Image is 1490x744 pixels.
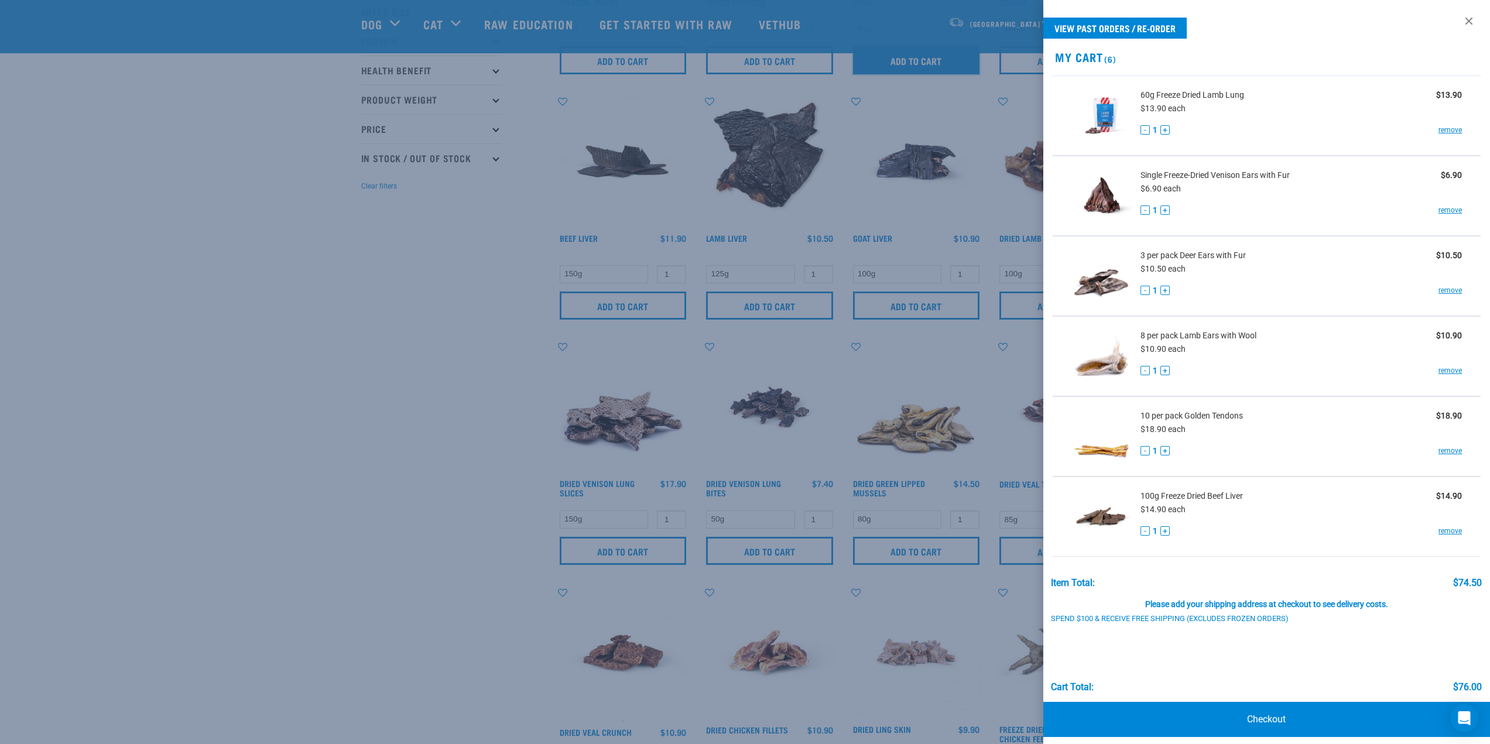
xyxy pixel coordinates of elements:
[1438,526,1462,536] a: remove
[1436,90,1462,100] strong: $13.90
[1140,286,1150,295] button: -
[1160,526,1170,536] button: +
[1051,578,1095,588] div: Item Total:
[1071,166,1132,226] img: Freeze-Dried Venison Ears with Fur
[1160,366,1170,375] button: +
[1140,264,1186,273] span: $10.50 each
[1438,365,1462,376] a: remove
[1140,424,1186,434] span: $18.90 each
[1160,125,1170,135] button: +
[1071,85,1132,146] img: Freeze Dried Lamb Lung
[1140,330,1256,342] span: 8 per pack Lamb Ears with Wool
[1043,18,1187,39] a: View past orders / re-order
[1071,486,1132,547] img: Freeze Dried Beef Liver
[1153,204,1157,217] span: 1
[1071,326,1132,386] img: Lamb Ears with Wool
[1438,205,1462,215] a: remove
[1140,446,1150,455] button: -
[1153,365,1157,377] span: 1
[1453,578,1482,588] div: $74.50
[1140,125,1150,135] button: -
[1153,445,1157,457] span: 1
[1438,125,1462,135] a: remove
[1140,205,1150,215] button: -
[1436,491,1462,500] strong: $14.90
[1140,104,1186,113] span: $13.90 each
[1140,490,1243,502] span: 100g Freeze Dried Beef Liver
[1160,205,1170,215] button: +
[1051,615,1303,623] div: Spend $100 & Receive Free Shipping (Excludes Frozen Orders)
[1441,170,1462,180] strong: $6.90
[1153,284,1157,297] span: 1
[1140,505,1186,514] span: $14.90 each
[1153,525,1157,537] span: 1
[1140,169,1290,181] span: Single Freeze-Dried Venison Ears with Fur
[1436,251,1462,260] strong: $10.50
[1140,526,1150,536] button: -
[1071,246,1132,306] img: Deer Ears with Fur
[1140,249,1246,262] span: 3 per pack Deer Ears with Fur
[1438,445,1462,456] a: remove
[1140,410,1243,422] span: 10 per pack Golden Tendons
[1453,682,1482,692] div: $76.00
[1140,184,1181,193] span: $6.90 each
[1438,285,1462,296] a: remove
[1436,411,1462,420] strong: $18.90
[1436,331,1462,340] strong: $10.90
[1071,406,1132,467] img: Golden Tendons
[1051,588,1482,609] div: Please add your shipping address at checkout to see delivery costs.
[1051,682,1094,692] div: Cart total:
[1102,57,1116,61] span: (6)
[1140,366,1150,375] button: -
[1450,704,1478,732] div: Open Intercom Messenger
[1160,286,1170,295] button: +
[1153,124,1157,136] span: 1
[1140,344,1186,354] span: $10.90 each
[1160,446,1170,455] button: +
[1140,89,1244,101] span: 60g Freeze Dried Lamb Lung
